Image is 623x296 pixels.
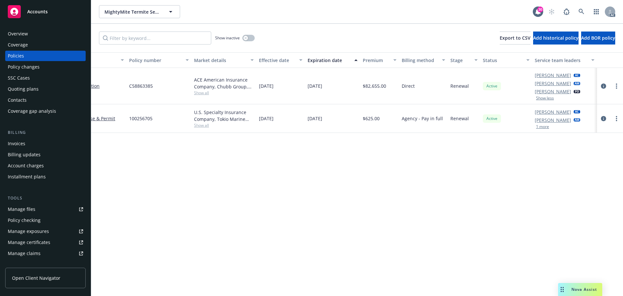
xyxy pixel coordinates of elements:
a: Installment plans [5,172,86,182]
div: Drag to move [558,283,566,296]
span: $82,655.00 [363,83,386,89]
button: Market details [191,52,256,68]
span: Agency - Pay in full [402,115,443,122]
div: Contacts [8,95,27,105]
button: Export to CSV [500,32,531,45]
button: Add historical policy [533,32,579,45]
button: Expiration date [305,52,360,68]
a: Start snowing [545,5,558,18]
button: Add BOR policy [581,32,615,45]
span: [DATE] [259,83,274,89]
span: Show inactive [215,35,240,41]
div: Service team leaders [535,57,587,64]
a: Account charges [5,161,86,171]
div: Overview [8,29,28,39]
div: Expiration date [308,57,350,64]
span: MightyMite Termite Services [104,8,161,15]
a: Search [575,5,588,18]
button: MightyMite Termite Services [99,5,180,18]
span: Renewal [450,83,469,89]
a: circleInformation [600,82,607,90]
a: Manage certificates [5,237,86,248]
button: Effective date [256,52,305,68]
span: [DATE] [308,83,322,89]
div: Billing method [402,57,438,64]
div: Account charges [8,161,44,171]
a: Contacts [5,95,86,105]
a: [PERSON_NAME] [535,88,571,95]
span: Renewal [450,115,469,122]
span: Direct [402,83,415,89]
div: Coverage [8,40,28,50]
div: Stage [450,57,470,64]
button: Nova Assist [558,283,602,296]
span: 100256705 [129,115,153,122]
a: Report a Bug [560,5,573,18]
div: Status [483,57,522,64]
a: Policy checking [5,215,86,225]
button: Status [480,52,532,68]
a: Coverage gap analysis [5,106,86,116]
button: Premium [360,52,399,68]
span: Nova Assist [571,287,597,292]
a: Billing updates [5,149,86,160]
div: ACE American Insurance Company, Chubb Group, [PERSON_NAME] Business Services, Inc. (BBSI) [194,76,254,90]
div: Policies [8,51,24,61]
div: 30 [537,6,543,12]
a: circleInformation [600,115,607,122]
a: SSC Cases [5,73,86,83]
span: Show all [194,122,254,128]
a: more [613,115,620,122]
span: $625.00 [363,115,380,122]
div: Market details [194,57,247,64]
span: Show all [194,90,254,96]
div: Policy changes [8,62,40,72]
span: Add historical policy [533,35,579,41]
button: Stage [448,52,480,68]
div: Quoting plans [8,84,39,94]
div: Manage claims [8,248,41,259]
span: [DATE] [259,115,274,122]
div: Billing [5,129,86,136]
div: Manage BORs [8,259,38,270]
a: Quoting plans [5,84,86,94]
a: Manage exposures [5,226,86,237]
span: C58863385 [129,83,153,89]
a: Overview [5,29,86,39]
span: Accounts [27,9,48,14]
div: Effective date [259,57,295,64]
a: [PERSON_NAME] [535,109,571,115]
a: Manage files [5,204,86,214]
a: [PERSON_NAME] [535,72,571,79]
a: Manage claims [5,248,86,259]
div: Invoices [8,138,25,149]
div: U.S. Specialty Insurance Company, Tokio Marine HCC [194,109,254,122]
div: Policy number [129,57,182,64]
button: Service team leaders [532,52,597,68]
button: 1 more [536,125,549,129]
a: Policies [5,51,86,61]
span: [DATE] [308,115,322,122]
span: Add BOR policy [581,35,615,41]
span: Active [485,116,498,122]
a: Coverage [5,40,86,50]
input: Filter by keyword... [99,32,211,45]
a: Invoices [5,138,86,149]
a: [PERSON_NAME] [535,80,571,87]
span: Export to CSV [500,35,531,41]
div: Premium [363,57,389,64]
a: Accounts [5,3,86,21]
span: Active [485,83,498,89]
a: Switch app [590,5,603,18]
a: more [613,82,620,90]
a: [PERSON_NAME] [535,117,571,123]
div: Billing updates [8,149,41,160]
div: Manage exposures [8,226,49,237]
div: Manage certificates [8,237,50,248]
div: Manage files [8,204,35,214]
div: Installment plans [8,172,46,182]
div: Policy checking [8,215,41,225]
span: Open Client Navigator [12,275,60,281]
button: Billing method [399,52,448,68]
